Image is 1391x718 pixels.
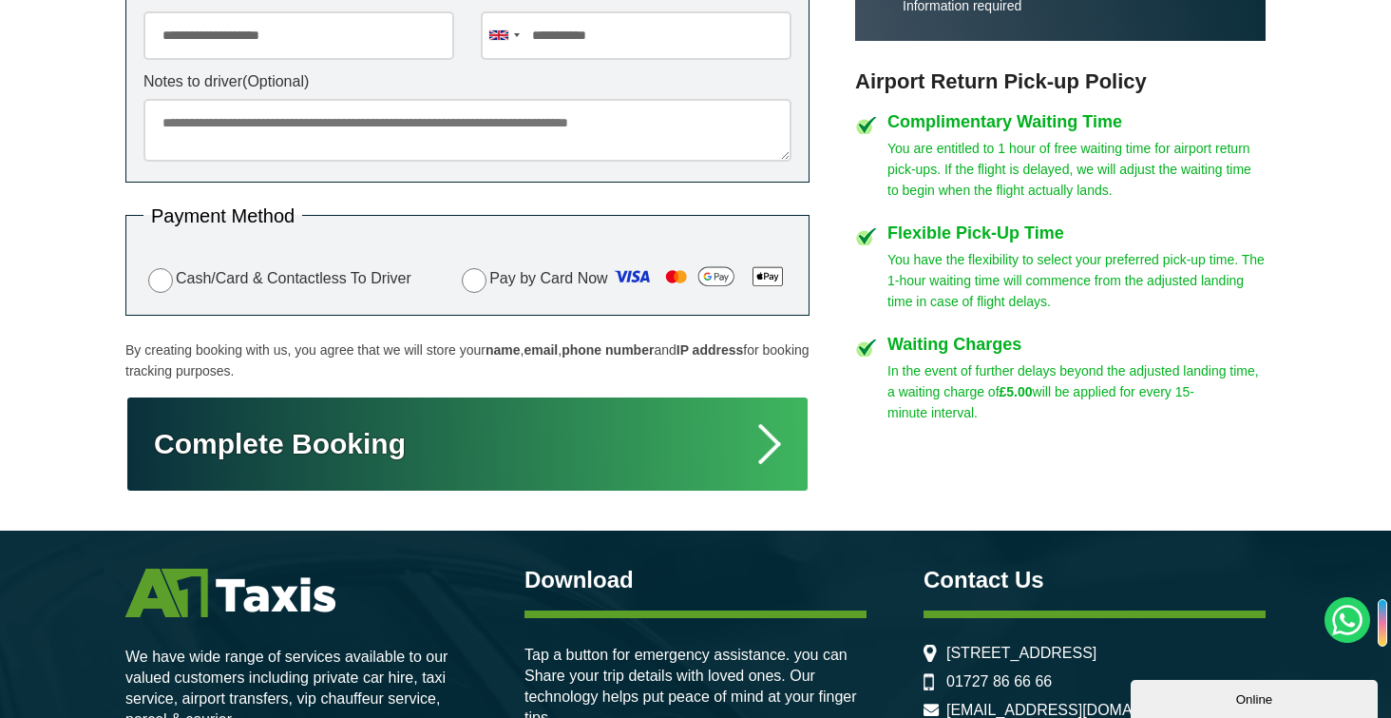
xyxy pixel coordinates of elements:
[457,262,791,298] label: Pay by Card Now
[462,268,486,293] input: Pay by Card Now
[887,224,1266,242] h4: Flexible Pick-Up Time
[676,342,744,358] strong: IP address
[125,396,810,493] button: Complete Booking
[143,206,302,225] legend: Payment Method
[524,342,558,358] strong: email
[125,340,810,381] p: By creating booking with us, you agree that we will store your , , and for booking tracking purpo...
[887,360,1266,423] p: In the event of further delays beyond the adjusted landing time, a waiting charge of will be appl...
[125,569,335,617] img: A1 Taxis St Albans
[1000,384,1033,399] strong: £5.00
[946,673,1052,690] a: 01727 86 66 66
[482,12,525,59] div: United Kingdom: +44
[524,569,867,592] h3: Download
[887,113,1266,130] h4: Complimentary Waiting Time
[562,342,654,358] strong: phone number
[855,69,1266,94] h3: Airport Return Pick-up Policy
[887,249,1266,312] p: You have the flexibility to select your preferred pick-up time. The 1-hour waiting time will comm...
[887,336,1266,353] h4: Waiting Charges
[242,73,309,89] span: (Optional)
[924,569,1266,592] h3: Contact Us
[486,342,521,358] strong: name
[148,268,173,293] input: Cash/Card & Contactless To Driver
[143,265,411,293] label: Cash/Card & Contactless To Driver
[887,138,1266,201] p: You are entitled to 1 hour of free waiting time for airport return pick-ups. If the flight is del...
[1131,676,1381,718] iframe: chat widget
[143,74,791,89] label: Notes to driver
[924,645,1266,662] li: [STREET_ADDRESS]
